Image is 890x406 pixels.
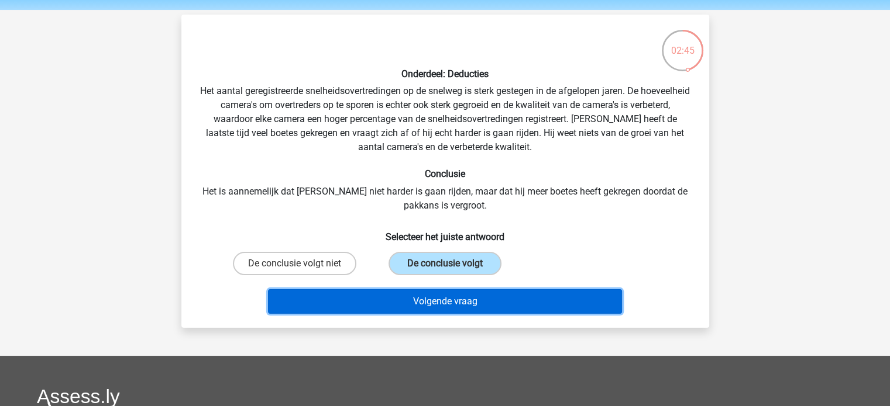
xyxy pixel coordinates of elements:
h6: Conclusie [200,168,690,179]
h6: Selecteer het juiste antwoord [200,222,690,242]
label: De conclusie volgt [389,252,501,275]
h6: Onderdeel: Deducties [200,68,690,79]
label: De conclusie volgt niet [233,252,356,275]
button: Volgende vraag [268,289,622,314]
div: Het aantal geregistreerde snelheidsovertredingen op de snelweg is sterk gestegen in de afgelopen ... [186,24,705,318]
div: 02:45 [661,29,705,58]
